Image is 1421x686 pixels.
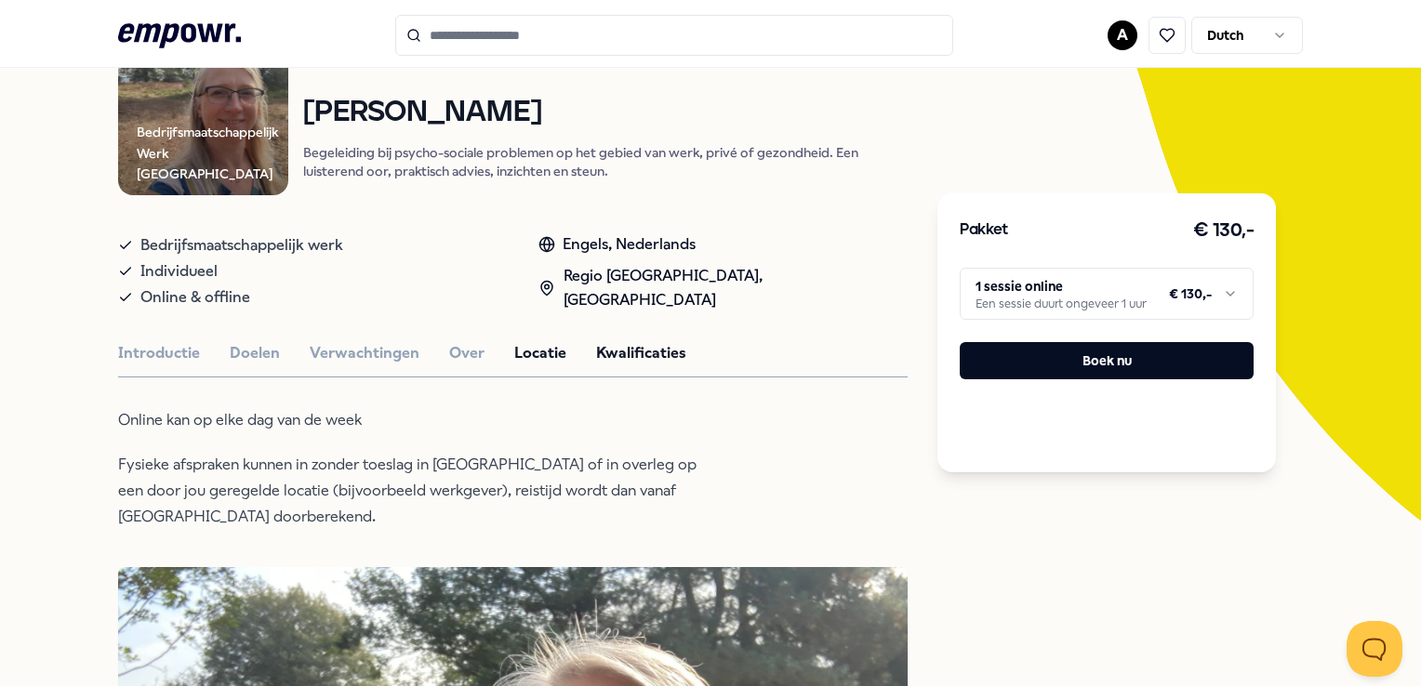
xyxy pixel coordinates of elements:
[137,122,288,184] div: Bedrijfsmaatschappelijk Werk [GEOGRAPHIC_DATA]
[960,218,1008,243] h3: Pakket
[1347,621,1402,677] iframe: Help Scout Beacon - Open
[118,26,288,196] img: Product Image
[395,15,953,56] input: Search for products, categories or subcategories
[140,284,250,310] span: Online & offline
[449,341,485,365] button: Over
[140,258,218,284] span: Individueel
[310,341,419,365] button: Verwachtingen
[960,342,1254,379] button: Boek nu
[538,232,908,257] div: Engels, Nederlands
[1108,20,1137,50] button: A
[303,143,908,180] p: Begeleiding bij psycho-sociale problemen op het gebied van werk, privé of gezondheid. Een luister...
[140,232,343,258] span: Bedrijfsmaatschappelijk werk
[118,407,723,433] p: Online kan op elke dag van de week
[118,452,723,530] p: Fysieke afspraken kunnen in zonder toeslag in [GEOGRAPHIC_DATA] of in overleg op een door jou ger...
[303,97,908,129] h1: [PERSON_NAME]
[596,341,686,365] button: Kwalificaties
[1193,216,1255,245] h3: € 130,-
[538,264,908,311] div: Regio [GEOGRAPHIC_DATA], [GEOGRAPHIC_DATA]
[118,341,200,365] button: Introductie
[230,341,280,365] button: Doelen
[514,341,566,365] button: Locatie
